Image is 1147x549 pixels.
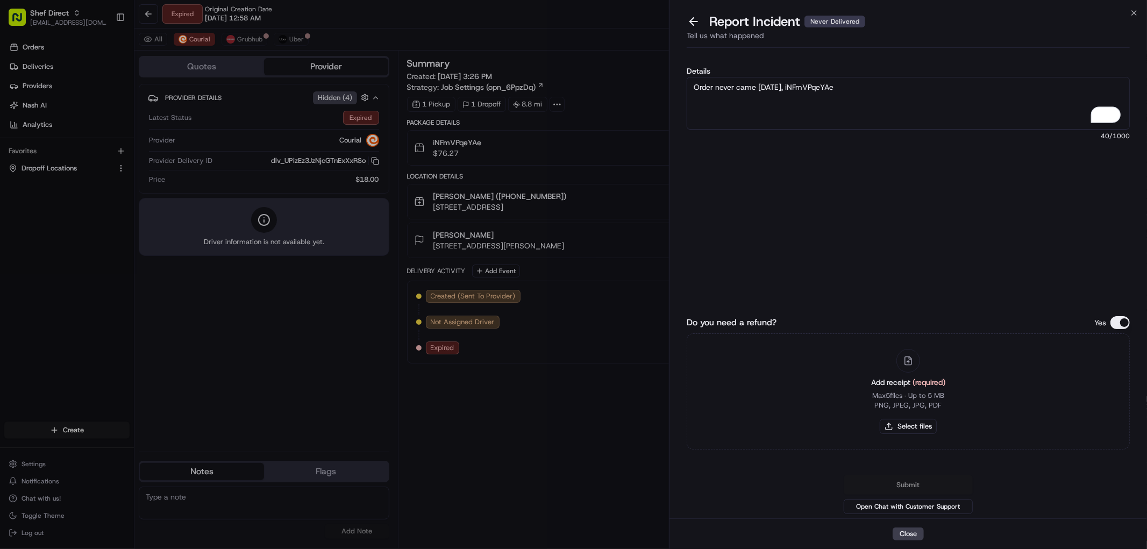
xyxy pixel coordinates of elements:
[687,132,1130,140] span: 40 /1000
[687,316,776,329] label: Do you need a refund?
[880,419,937,434] button: Select files
[33,167,75,175] span: Shef Support
[83,167,105,175] span: [DATE]
[872,391,945,401] p: Max 5 files ∙ Up to 5 MB
[844,499,973,514] button: Open Chat with Customer Support
[709,13,865,30] p: Report Incident
[11,156,28,174] img: Shef Support
[913,377,945,387] span: (required)
[1094,317,1106,328] p: Yes
[23,103,42,122] img: 8571987876998_91fb9ceb93ad5c398215_72.jpg
[687,30,1130,48] div: Tell us what happened
[107,238,130,246] span: Pylon
[102,211,173,222] span: API Documentation
[11,103,30,122] img: 1736555255976-a54dd68f-1ca7-489b-9aae-adbdc363a1c4
[48,103,176,113] div: Start new chat
[48,113,148,122] div: We're available if you need us!
[875,401,942,410] p: PNG, JPEG, JPG, PDF
[804,16,865,27] div: Never Delivered
[167,138,196,151] button: See all
[183,106,196,119] button: Start new chat
[11,140,72,148] div: Past conversations
[76,237,130,246] a: Powered byPylon
[11,212,19,221] div: 📗
[6,207,87,226] a: 📗Knowledge Base
[893,527,924,540] button: Close
[687,67,1130,75] label: Details
[687,77,1130,130] textarea: To enrich screen reader interactions, please activate Accessibility in Grammarly extension settings
[871,377,945,387] span: Add receipt
[11,11,32,32] img: Nash
[87,207,177,226] a: 💻API Documentation
[28,69,177,81] input: Clear
[11,43,196,60] p: Welcome 👋
[77,167,81,175] span: •
[91,212,99,221] div: 💻
[22,211,82,222] span: Knowledge Base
